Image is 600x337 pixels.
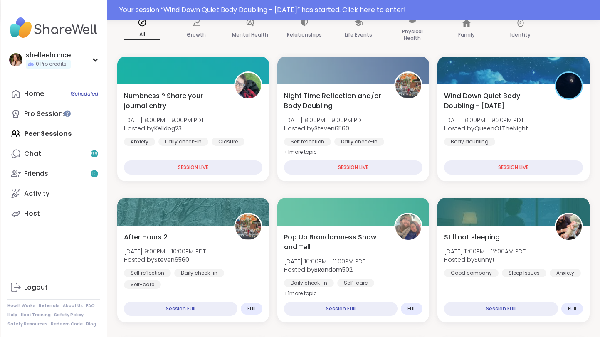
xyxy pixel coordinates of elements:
div: SESSION LIVE [444,160,583,175]
div: Activity [24,189,49,198]
span: Pop Up Brandomness Show and Tell [284,232,385,252]
img: ShareWell Nav Logo [7,13,100,42]
span: Still not sleeping [444,232,500,242]
img: Kelldog23 [235,73,261,98]
div: Sleep Issues [502,269,546,277]
p: Family [458,30,475,40]
span: [DATE] 8:00PM - 9:30PM PDT [444,116,528,124]
div: Pro Sessions [24,109,67,118]
div: Self reflection [284,138,331,146]
a: How It Works [7,303,35,309]
a: Friends10 [7,164,100,184]
div: SESSION LIVE [124,160,262,175]
span: Full [247,305,256,312]
a: About Us [63,303,83,309]
img: Steven6560 [235,214,261,240]
span: Hosted by [444,124,528,133]
div: Your session “ Wind Down Quiet Body Doubling - [DATE] ” has started. Click here to enter! [119,5,595,15]
span: Numbness ? Share your journal entry [124,91,225,111]
b: Kelldog23 [154,124,182,133]
img: BRandom502 [395,214,421,240]
a: Blog [86,321,96,327]
b: Steven6560 [314,124,349,133]
b: Steven6560 [154,256,189,264]
img: Steven6560 [395,73,421,98]
span: 1 Scheduled [70,91,98,97]
span: [DATE] 8:00PM - 9:00PM PDT [284,116,364,124]
div: Daily check-in [284,279,334,287]
div: Self reflection [124,269,171,277]
a: Redeem Code [51,321,83,327]
iframe: Spotlight [64,110,71,117]
span: [DATE] 8:00PM - 9:00PM PDT [124,116,204,124]
p: Physical Health [394,27,431,43]
span: [DATE] 11:00PM - 12:00AM PDT [444,247,526,256]
div: Daily check-in [174,269,224,277]
div: Host [24,209,40,218]
div: SESSION LIVE [284,160,422,175]
p: Growth [187,30,206,40]
div: Chat [24,149,41,158]
span: 99 [91,150,98,157]
b: QueenOfTheNight [474,124,528,133]
img: Sunnyt [556,214,582,240]
span: Hosted by [284,266,365,274]
div: Friends [24,169,48,178]
a: Host [7,204,100,224]
a: FAQ [86,303,95,309]
a: Chat99 [7,144,100,164]
div: Daily check-in [334,138,384,146]
a: Logout [7,278,100,298]
a: Safety Resources [7,321,47,327]
span: Full [407,305,416,312]
img: QueenOfTheNight [556,73,582,98]
span: Hosted by [284,124,364,133]
p: Life Events [345,30,372,40]
div: Anxiety [124,138,155,146]
span: Hosted by [124,256,206,264]
div: Logout [24,283,48,292]
b: BRandom502 [314,266,353,274]
a: Help [7,312,17,318]
span: 10 [92,170,97,177]
div: Self-care [337,279,374,287]
div: Closure [212,138,244,146]
div: shelleehance [26,51,71,60]
span: After Hours 2 [124,232,168,242]
a: Home1Scheduled [7,84,100,104]
a: Activity [7,184,100,204]
div: Good company [444,269,499,277]
a: Host Training [21,312,51,318]
span: Night Time Reflection and/or Body Doubling [284,91,385,111]
p: Relationships [287,30,322,40]
img: shelleehance [9,53,22,66]
div: Self-care [124,280,161,289]
p: Identity [510,30,531,40]
p: All [124,30,160,40]
a: Pro Sessions [7,104,100,124]
span: Hosted by [124,124,204,133]
span: Full [568,305,576,312]
div: Home [24,89,44,98]
div: Session Full [124,302,237,316]
a: Referrals [39,303,59,309]
div: Daily check-in [158,138,208,146]
a: Safety Policy [54,312,84,318]
span: 0 Pro credits [36,61,67,68]
b: Sunnyt [474,256,495,264]
div: Session Full [444,302,558,316]
span: Wind Down Quiet Body Doubling - [DATE] [444,91,545,111]
div: Anxiety [550,269,581,277]
span: [DATE] 9:00PM - 10:00PM PDT [124,247,206,256]
span: [DATE] 10:00PM - 11:00PM PDT [284,257,365,266]
div: Session Full [284,302,398,316]
p: Mental Health [232,30,268,40]
span: Hosted by [444,256,526,264]
div: Body doubling [444,138,495,146]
